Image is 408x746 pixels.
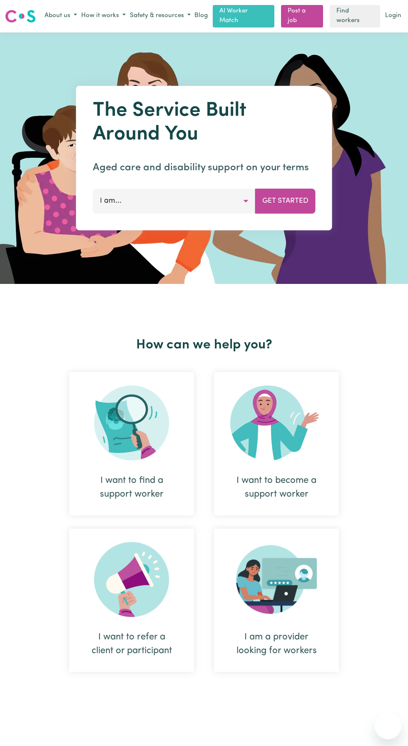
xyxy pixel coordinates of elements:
div: I want to find a support worker [69,372,194,515]
button: About us [42,9,79,23]
div: I want to find a support worker [89,474,174,501]
div: I am a provider looking for workers [234,630,319,658]
a: Post a job [281,5,323,27]
div: I want to become a support worker [214,372,339,515]
a: Login [383,10,403,22]
div: I want to become a support worker [234,474,319,501]
button: Get Started [255,189,316,214]
img: Search [94,385,169,460]
div: I am a provider looking for workers [214,529,339,672]
button: How it works [79,9,128,23]
a: Find workers [330,5,380,27]
a: Blog [193,10,209,22]
button: Safety & resources [128,9,193,23]
div: I want to refer a client or participant [89,630,174,658]
p: Aged care and disability support on your terms [93,160,316,175]
h1: The Service Built Around You [93,99,316,147]
h2: How can we help you? [59,337,349,353]
img: Refer [94,542,169,617]
a: Careseekers logo [5,7,36,26]
a: AI Worker Match [213,5,274,27]
button: I am... [93,189,256,214]
img: Become Worker [230,385,323,460]
div: I want to refer a client or participant [69,529,194,672]
img: Careseekers logo [5,9,36,24]
img: Provider [236,542,317,617]
iframe: Button to launch messaging window [375,713,401,739]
